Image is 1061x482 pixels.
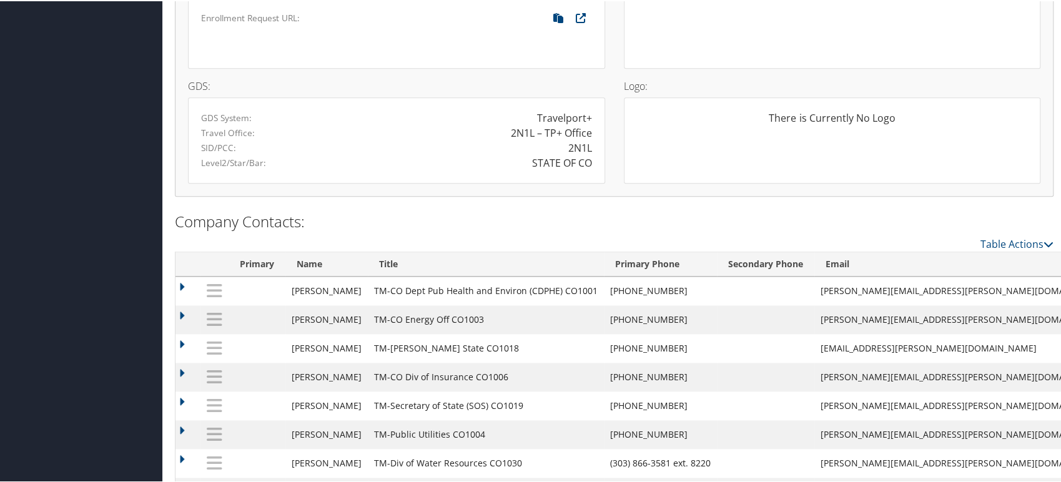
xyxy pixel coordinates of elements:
td: [PHONE_NUMBER] [604,304,717,333]
div: Travelport+ [537,109,592,124]
h2: Company Contacts: [175,210,1054,231]
td: [PERSON_NAME] [285,419,368,448]
td: TM-CO Dept Pub Health and Environ (CDPHE) CO1001 [368,275,604,304]
td: TM-CO Energy Off CO1003 [368,304,604,333]
td: [PERSON_NAME] [285,390,368,419]
div: 2N1L [568,139,592,154]
td: [PHONE_NUMBER] [604,419,717,448]
td: [PERSON_NAME] [285,275,368,304]
td: TM-Div of Water Resources CO1030 [368,448,604,476]
label: Level2/Star/Bar: [201,155,266,168]
label: SID/PCC: [201,140,236,153]
th: Title [368,251,604,275]
th: Name [285,251,368,275]
td: TM-CO Div of Insurance CO1006 [368,361,604,390]
td: [PHONE_NUMBER] [604,275,717,304]
td: [PHONE_NUMBER] [604,333,717,361]
label: GDS System: [201,111,252,123]
div: There is Currently No Logo [637,109,1028,134]
th: Secondary Phone [717,251,814,275]
div: STATE OF CO [532,154,592,169]
td: [PERSON_NAME] [285,361,368,390]
th: Primary Phone [604,251,717,275]
td: [PERSON_NAME] [285,333,368,361]
label: Enrollment Request URL: [201,11,300,23]
td: TM-Public Utilities CO1004 [368,419,604,448]
div: 2N1L – TP+ Office [511,124,592,139]
td: [PERSON_NAME] [285,448,368,476]
a: Table Actions [980,236,1054,250]
h4: Logo: [624,80,1041,90]
th: Primary [229,251,285,275]
td: TM-Secretary of State (SOS) CO1019 [368,390,604,419]
label: Travel Office: [201,125,255,138]
td: (303) 866-3581 ext. 8220 [604,448,717,476]
td: [PERSON_NAME] [285,304,368,333]
td: [PHONE_NUMBER] [604,390,717,419]
h4: GDS: [188,80,605,90]
td: TM-[PERSON_NAME] State CO1018 [368,333,604,361]
td: [PHONE_NUMBER] [604,361,717,390]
